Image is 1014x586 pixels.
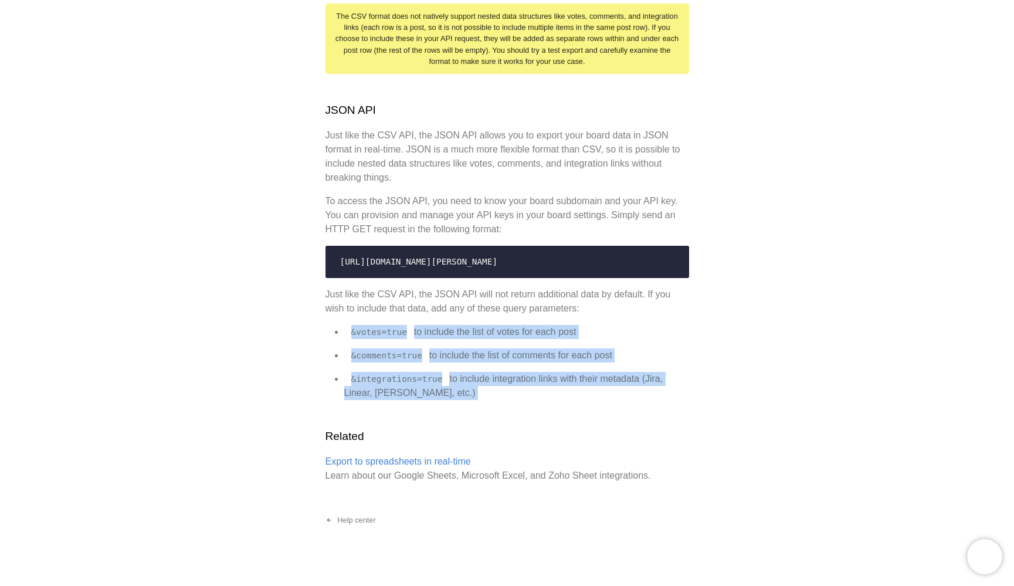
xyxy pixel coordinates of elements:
[325,102,689,119] h2: JSON API
[325,428,689,445] h2: Related
[967,539,1002,574] iframe: Chatra live chat
[344,370,450,388] code: &integrations=true
[325,455,689,483] p: Learn about our Google Sheets, Microsoft Excel, and Zoho Sheet integrations.
[340,257,498,266] span: [URL][DOMAIN_NAME][PERSON_NAME]
[325,456,471,466] a: Export to spreadsheets in real-time
[325,4,689,74] div: The CSV format does not natively support nested data structures like votes, comments, and integra...
[316,511,385,530] a: Help center
[344,372,689,400] li: to include integration links with their metadata (Jira, Linear, [PERSON_NAME], etc.)
[344,348,689,363] li: to include the list of comments for each post
[344,346,429,365] code: &comments=true
[325,194,689,236] p: To access the JSON API, you need to know your board subdomain and your API key. You can provision...
[325,128,689,185] p: Just like the CSV API, the JSON API allows you to export your board data in JSON format in real-t...
[344,325,689,339] li: to include the list of votes for each post
[325,287,689,316] p: Just like the CSV API, the JSON API will not return additional data by default. If you wish to in...
[344,323,414,341] code: &votes=true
